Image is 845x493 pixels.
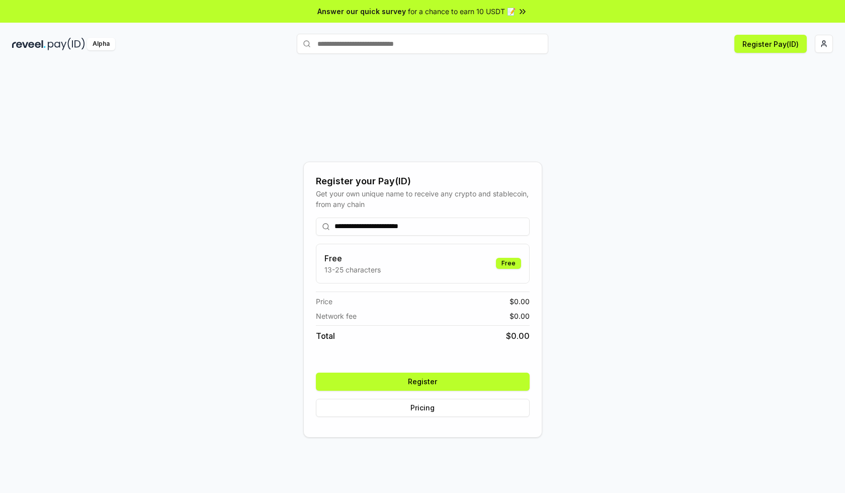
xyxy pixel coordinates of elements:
div: Free [496,258,521,269]
h3: Free [324,252,381,264]
button: Pricing [316,399,530,417]
div: Register your Pay(ID) [316,174,530,188]
span: Answer our quick survey [317,6,406,17]
img: reveel_dark [12,38,46,50]
span: Total [316,330,335,342]
span: Price [316,296,332,307]
span: $ 0.00 [510,296,530,307]
button: Register [316,373,530,391]
span: $ 0.00 [510,311,530,321]
span: $ 0.00 [506,330,530,342]
p: 13-25 characters [324,264,381,275]
span: Network fee [316,311,357,321]
img: pay_id [48,38,85,50]
button: Register Pay(ID) [734,35,807,53]
span: for a chance to earn 10 USDT 📝 [408,6,516,17]
div: Get your own unique name to receive any crypto and stablecoin, from any chain [316,188,530,209]
div: Alpha [87,38,115,50]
